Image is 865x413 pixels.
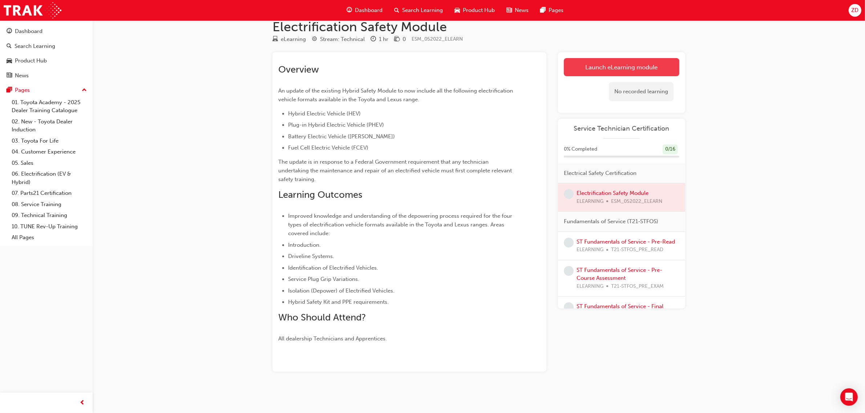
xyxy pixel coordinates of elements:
span: The update is in response to a Federal Government requirement that any technician undertaking the... [278,159,513,183]
span: Battery Electric Vehicle ([PERSON_NAME]) [288,133,395,140]
span: Who Should Attend? [278,312,366,323]
span: car-icon [7,58,12,64]
span: An update of the existing Hybrid Safety Module to now include all the following electrification v... [278,87,514,103]
span: Electrical Safety Certification [564,169,636,177]
a: ST Fundamentals of Service - Final Assessment [577,303,663,318]
div: eLearning [281,35,306,44]
h1: Electrification Safety Module [272,19,685,35]
span: guage-icon [7,28,12,35]
a: Service Technician Certification [564,124,679,133]
span: news-icon [7,73,12,79]
button: ZD [849,4,861,17]
span: learningRecordVerb_NONE-icon [564,238,574,248]
span: T21-STFOS_PRE_EXAM [611,282,664,291]
button: Pages [3,83,90,97]
button: DashboardSearch LearningProduct HubNews [3,23,90,83]
span: T21-STFOS_PRE_READ [611,246,663,254]
span: ELEARNING [577,282,603,291]
div: Duration [371,35,388,44]
span: Search Learning [402,6,443,15]
a: All Pages [9,232,90,243]
a: Product Hub [3,54,90,68]
span: Hybrid Safety Kit and PPE requirements. [288,299,389,305]
span: pages-icon [540,6,546,15]
a: Search Learning [3,40,90,53]
img: Trak [4,2,61,19]
a: 07. Parts21 Certification [9,188,90,199]
span: Introduction. [288,242,321,248]
span: clock-icon [371,36,376,43]
div: Pages [15,86,30,94]
div: Type [272,35,306,44]
span: pages-icon [7,87,12,94]
span: target-icon [312,36,317,43]
span: Isolation (Depower) of Electrified Vehicles. [288,287,395,294]
div: Open Intercom Messenger [840,388,858,406]
a: 06. Electrification (EV & Hybrid) [9,168,90,188]
a: 05. Sales [9,158,90,169]
a: pages-iconPages [534,3,569,18]
a: ST Fundamentals of Service - Pre-Course Assessment [577,267,662,282]
div: Stream: Technical [320,35,365,44]
span: learningRecordVerb_NONE-icon [564,302,574,312]
span: Learning Outcomes [278,189,362,200]
span: learningRecordVerb_NONE-icon [564,266,574,276]
span: Improved knowledge and understanding of the depowering process required for the four types of ele... [288,213,514,237]
a: 04. Customer Experience [9,146,90,158]
span: prev-icon [80,398,85,408]
a: search-iconSearch Learning [388,3,449,18]
div: No recorded learning [609,82,674,101]
span: Product Hub [463,6,495,15]
span: up-icon [82,86,87,95]
span: ZD [851,6,858,15]
span: Hybrid Electric Vehicle (HEV) [288,110,361,117]
a: Dashboard [3,25,90,38]
div: Product Hub [15,57,47,65]
a: 09. Technical Training [9,210,90,221]
span: news-icon [506,6,512,15]
span: Dashboard [355,6,383,15]
div: Price [394,35,406,44]
span: search-icon [7,43,12,50]
div: 0 / 16 [663,144,678,154]
span: learningRecordVerb_NONE-icon [564,189,574,199]
span: Fundamentals of Service (T21-STFOS) [564,217,658,226]
span: ELEARNING [577,246,603,254]
span: All dealership Technicians and Apprentices. [278,335,387,342]
span: Plug-in Hybrid Electric Vehicle (PHEV) [288,122,384,128]
a: guage-iconDashboard [341,3,388,18]
span: search-icon [394,6,399,15]
span: money-icon [394,36,400,43]
span: Identification of Electrified Vehicles. [288,265,378,271]
a: 01. Toyota Academy - 2025 Dealer Training Catalogue [9,97,90,116]
a: ST Fundamentals of Service - Pre-Read [577,238,675,245]
span: car-icon [454,6,460,15]
a: 03. Toyota For Life [9,135,90,147]
span: Driveline Systems. [288,253,334,259]
a: 02. New - Toyota Dealer Induction [9,116,90,135]
span: Service Plug Grip Variations. [288,276,359,282]
a: Launch eLearning module [564,58,679,76]
a: News [3,69,90,82]
a: news-iconNews [501,3,534,18]
a: 10. TUNE Rev-Up Training [9,221,90,232]
div: Search Learning [15,42,55,50]
div: 0 [403,35,406,44]
div: Stream [312,35,365,44]
span: News [515,6,529,15]
span: Overview [278,64,319,75]
div: 1 hr [379,35,388,44]
a: 08. Service Training [9,199,90,210]
span: guage-icon [347,6,352,15]
span: 0 % Completed [564,145,597,154]
span: Pages [549,6,563,15]
span: Learning resource code [412,36,463,42]
span: learningResourceType_ELEARNING-icon [272,36,278,43]
div: Dashboard [15,27,43,36]
div: News [15,71,29,80]
a: car-iconProduct Hub [449,3,501,18]
span: Fuel Cell Electric Vehicle (FCEV) [288,144,368,151]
